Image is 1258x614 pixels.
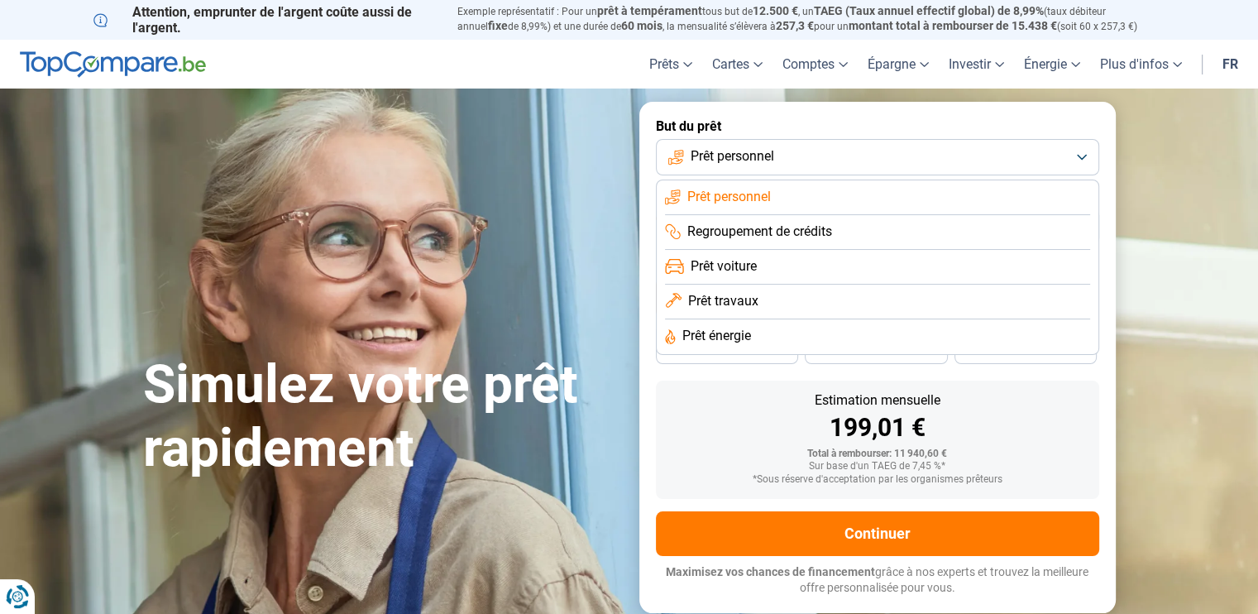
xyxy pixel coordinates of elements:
[20,51,206,78] img: TopCompare
[1007,347,1044,357] span: 24 mois
[457,4,1165,34] p: Exemple représentatif : Pour un tous but de , un (taux débiteur annuel de 8,99%) et une durée de ...
[669,394,1086,407] div: Estimation mensuelle
[669,415,1086,440] div: 199,01 €
[772,40,858,89] a: Comptes
[682,327,751,345] span: Prêt énergie
[939,40,1014,89] a: Investir
[702,40,772,89] a: Cartes
[669,474,1086,486] div: *Sous réserve d'acceptation par les organismes prêteurs
[597,4,702,17] span: prêt à tempérament
[688,292,758,310] span: Prêt travaux
[656,564,1099,597] p: grâce à nos experts et trouvez la meilleure offre personnalisée pour vous.
[1090,40,1192,89] a: Plus d'infos
[656,511,1099,556] button: Continuer
[621,19,662,32] span: 60 mois
[776,19,814,32] span: 257,3 €
[709,347,745,357] span: 36 mois
[814,4,1044,17] span: TAEG (Taux annuel effectif global) de 8,99%
[1014,40,1090,89] a: Énergie
[1213,40,1248,89] a: fr
[639,40,702,89] a: Prêts
[858,347,894,357] span: 30 mois
[687,188,771,206] span: Prêt personnel
[691,257,757,276] span: Prêt voiture
[669,461,1086,472] div: Sur base d'un TAEG de 7,45 %*
[687,223,832,241] span: Regroupement de crédits
[143,353,619,481] h1: Simulez votre prêt rapidement
[691,147,774,165] span: Prêt personnel
[666,565,875,578] span: Maximisez vos chances de financement
[753,4,798,17] span: 12.500 €
[656,139,1099,175] button: Prêt personnel
[669,449,1086,460] div: Total à rembourser: 11 940,60 €
[849,19,1057,32] span: montant total à rembourser de 15.438 €
[93,4,438,36] p: Attention, emprunter de l'argent coûte aussi de l'argent.
[858,40,939,89] a: Épargne
[656,118,1099,134] label: But du prêt
[488,19,508,32] span: fixe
